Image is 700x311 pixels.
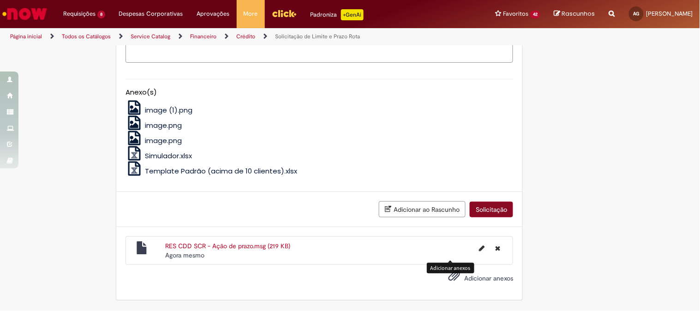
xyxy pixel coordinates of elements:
[63,9,96,18] span: Requisições
[10,33,42,40] a: Página inicial
[275,33,360,40] a: Solicitação de Limite e Prazo Rota
[126,166,297,176] a: Template Padrão (acima de 10 clientes).xlsx
[145,166,297,176] span: Template Padrão (acima de 10 clientes).xlsx
[473,241,490,256] button: Editar nome de arquivo RES CDD SCR - Ação de prazo.msg
[379,201,466,217] button: Adicionar ao Rascunho
[646,10,693,18] span: [PERSON_NAME]
[145,151,192,161] span: Simulador.xlsx
[131,33,170,40] a: Service Catalog
[464,274,513,282] span: Adicionar anexos
[7,28,460,45] ul: Trilhas de página
[145,136,182,145] span: image.png
[1,5,48,23] img: ServiceNow
[190,33,216,40] a: Financeiro
[165,242,290,250] a: RES CDD SCR - Ação de prazo.msg (219 KB)
[62,33,111,40] a: Todos os Catálogos
[165,251,204,259] time: 28/08/2025 09:38:32
[165,251,204,259] span: Agora mesmo
[126,120,182,130] a: image.png
[634,11,640,17] span: AG
[427,263,474,274] div: Adicionar anexos
[490,241,506,256] button: Excluir RES CDD SCR - Ação de prazo.msg
[126,37,513,62] textarea: Descrição
[236,33,255,40] a: Crédito
[145,105,192,115] span: image (1).png
[126,151,192,161] a: Simulador.xlsx
[126,136,182,145] a: image.png
[470,202,513,217] button: Solicitação
[126,105,192,115] a: image (1).png
[446,267,462,288] button: Adicionar anexos
[126,89,513,96] h5: Anexo(s)
[145,120,182,130] span: image.png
